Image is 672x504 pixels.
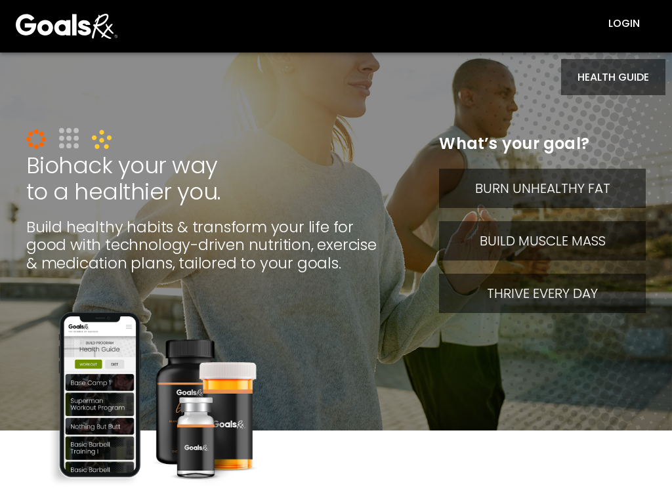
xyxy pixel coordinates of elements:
[26,218,388,273] h2: Build healthy habits & transform your life for good with technology-driven nutrition, exercise & ...
[92,130,112,149] img: thrive-icon.4f055b23.png
[26,129,46,149] img: burn-icon.2bfaa692.svg
[141,331,268,488] img: GoalsRx Products
[439,274,646,313] button: Thrive every day
[59,128,79,149] img: build-icon.03ee501b.svg
[439,132,646,156] p: What’s your goal?
[439,169,646,208] button: Burn unhealthy fat
[26,152,388,205] h1: Biohack your way to a healthier you.
[47,310,142,488] img: GoalsRx Health Guide
[439,221,646,261] button: Build muscle mass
